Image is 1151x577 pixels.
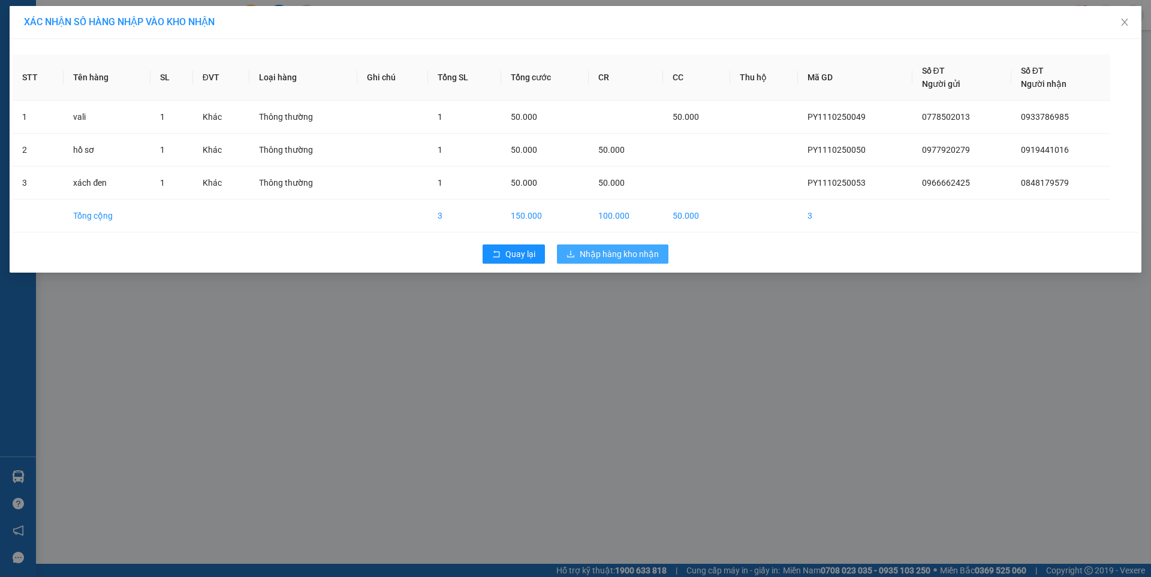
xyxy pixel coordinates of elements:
span: 0778502013 [922,112,970,122]
td: xách đen [64,167,150,200]
td: 1 [13,101,64,134]
td: 50.000 [663,200,730,232]
span: Thời gian : - Nhân viên nhận hàng : [13,20,285,46]
span: close [1120,17,1129,27]
strong: NHÀ XE BÊ HÀ [PERSON_NAME] [28,53,270,117]
span: 1 [438,112,442,122]
span: 1 [160,178,165,188]
span: [PERSON_NAME] [PERSON_NAME] [53,33,244,46]
span: 50.000 [598,178,625,188]
td: Khác [193,167,249,200]
td: Thông thường [249,167,357,200]
span: 0966662425 [922,178,970,188]
span: rollback [492,250,501,259]
span: 1 [160,145,165,155]
td: Tổng cộng [64,200,150,232]
th: Tổng SL [428,55,501,101]
td: 2 [13,134,64,167]
th: Tên hàng [64,55,150,101]
th: Loại hàng [249,55,357,101]
span: Số ĐT [1021,66,1044,75]
span: Số ĐT [922,66,945,75]
span: 50.000 [673,112,699,122]
th: STT [13,55,64,101]
span: 0933786985 [1021,112,1069,122]
td: 3 [13,167,64,200]
button: downloadNhập hàng kho nhận [557,244,668,264]
th: CR [589,55,663,101]
th: Tổng cước [501,55,589,101]
td: 3 [798,200,912,232]
button: rollbackQuay lại [483,244,545,264]
span: 50.000 [511,145,537,155]
th: SL [150,55,193,101]
span: 50.000 [511,178,537,188]
th: CC [663,55,730,101]
span: 1 [438,178,442,188]
span: 0977920279 [922,145,970,155]
td: Thông thường [249,101,357,134]
span: PY1110250050 [807,145,866,155]
span: PY1110250049 [807,112,866,122]
td: vali [64,101,150,134]
span: download [567,250,575,259]
td: 3 [428,200,501,232]
td: hồ sơ [64,134,150,167]
span: PY1110250053 [807,178,866,188]
span: Người nhận [1021,79,1066,89]
span: 0848179579 [1021,178,1069,188]
th: Thu hộ [730,55,799,101]
span: 06:36:53 [DATE] [73,20,158,32]
td: Khác [193,101,249,134]
span: 50.000 [511,112,537,122]
td: Khác [193,134,249,167]
button: Close [1108,6,1141,40]
th: Ghi chú [357,55,428,101]
span: 1 [438,145,442,155]
span: 0919441016 [1021,145,1069,155]
span: Quay lại [505,247,535,261]
span: Nhập hàng kho nhận [580,247,659,261]
td: Thông thường [249,134,357,167]
td: 150.000 [501,200,589,232]
th: ĐVT [193,55,249,101]
th: Mã GD [798,55,912,101]
span: 50.000 [598,145,625,155]
span: 1 [160,112,165,122]
td: 100.000 [589,200,663,232]
span: Người gửi [922,79,960,89]
span: XÁC NHẬN SỐ HÀNG NHẬP VÀO KHO NHẬN [24,16,215,28]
